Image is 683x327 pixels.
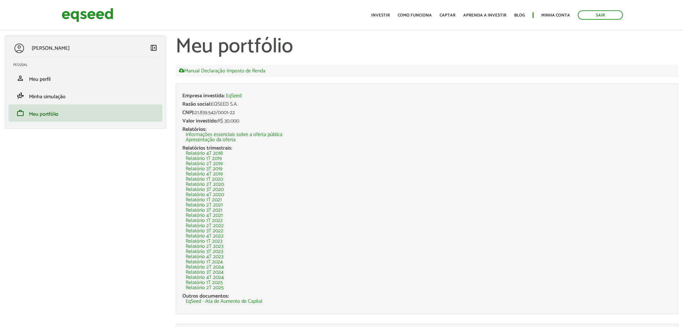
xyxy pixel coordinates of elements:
[16,109,24,117] span: work
[186,299,262,304] a: EqSeed - Ata de Aumento de Capital
[186,213,223,218] a: Relatório 4T 2021
[186,228,223,234] a: Relatório 3T 2022
[186,192,224,197] a: Relatório 4T 2020
[29,75,51,84] span: Meu perfil
[29,110,58,119] span: Meu portfólio
[13,109,158,117] a: workMeu portfólio
[150,44,158,53] a: Colapsar menu
[16,74,24,82] span: person
[182,110,671,115] div: 21.839.542/0001-22
[182,144,232,153] span: Relatórios trimestrais:
[186,270,223,275] a: Relatório 3T 2024
[186,161,223,166] a: Relatório 2T 2019
[182,100,211,109] span: Razão social:
[186,234,224,239] a: Relatório 4T 2022
[186,244,223,249] a: Relatório 2T 2023
[186,166,222,172] a: Relatório 3T 2019
[8,104,162,122] li: Meu portfólio
[179,68,265,74] a: Manual Declaração Imposto de Renda
[186,254,223,259] a: Relatório 4T 2023
[463,13,506,17] a: Aprenda a investir
[186,203,223,208] a: Relatório 2T 2021
[176,36,678,58] h1: Meu portfólio
[182,91,225,100] span: Empresa investida:
[182,119,671,124] div: R$ 30.000
[186,132,282,137] a: Informações essenciais sobre a oferta pública
[32,45,70,51] p: [PERSON_NAME]
[13,74,158,82] a: personMeu perfil
[182,102,671,107] div: EQSEED S.A.
[186,285,224,290] a: Relatório 2T 2025
[29,92,66,101] span: Minha simulação
[440,13,455,17] a: Captar
[186,156,222,161] a: Relatório 1T 2019
[16,92,24,100] span: finance_mode
[226,93,241,99] a: EqSeed
[62,6,113,24] img: EqSeed
[150,44,158,52] span: left_panel_close
[578,10,623,20] a: Sair
[186,182,224,187] a: Relatório 2T 2020
[186,172,223,177] a: Relatório 4T 2019
[186,208,222,213] a: Relatório 3T 2021
[186,265,224,270] a: Relatório 2T 2024
[541,13,570,17] a: Minha conta
[186,239,222,244] a: Relatório 1T 2023
[186,280,223,285] a: Relatório 1T 2025
[186,223,224,228] a: Relatório 2T 2022
[186,218,223,223] a: Relatório 1T 2022
[182,292,229,301] span: Outros documentos:
[186,197,222,203] a: Relatório 1T 2021
[8,87,162,104] li: Minha simulação
[186,249,223,254] a: Relatório 3T 2023
[186,187,224,192] a: Relatório 3T 2020
[371,13,390,17] a: Investir
[186,151,223,156] a: Relatório 4T 2018
[514,13,525,17] a: Blog
[182,125,206,134] span: Relatórios:
[13,63,162,67] h2: Pessoal
[186,275,224,280] a: Relatório 4T 2024
[398,13,432,17] a: Como funciona
[182,108,195,117] span: CNPJ:
[186,137,236,142] a: Apresentação da oferta
[186,177,223,182] a: Relatório 1T 2020
[182,117,218,125] span: Valor investido:
[13,92,158,100] a: finance_modeMinha simulação
[8,69,162,87] li: Meu perfil
[186,259,223,265] a: Relatório 1T 2024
